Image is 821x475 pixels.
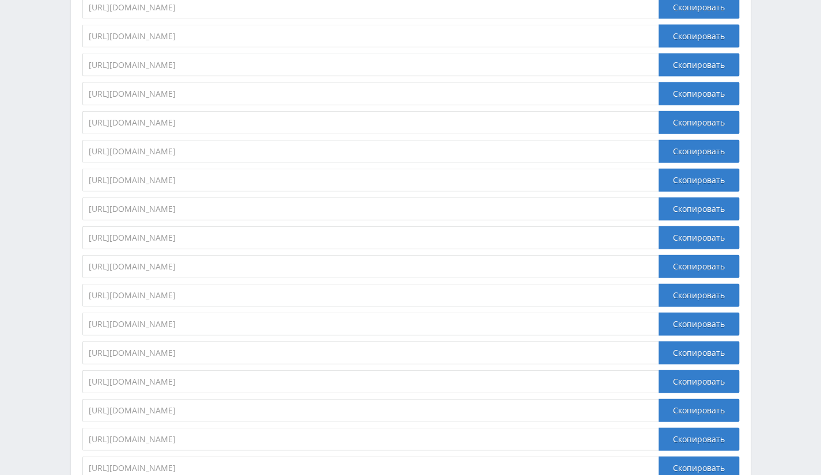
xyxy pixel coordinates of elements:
div: Скопировать [659,25,739,48]
div: Скопировать [659,341,739,364]
div: Скопировать [659,111,739,134]
div: Скопировать [659,255,739,278]
div: Скопировать [659,399,739,422]
div: Скопировать [659,169,739,192]
div: Скопировать [659,226,739,249]
div: Скопировать [659,284,739,307]
div: Скопировать [659,370,739,393]
div: Скопировать [659,428,739,451]
div: Скопировать [659,82,739,105]
div: Скопировать [659,197,739,221]
div: Скопировать [659,313,739,336]
div: Скопировать [659,140,739,163]
div: Скопировать [659,54,739,77]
